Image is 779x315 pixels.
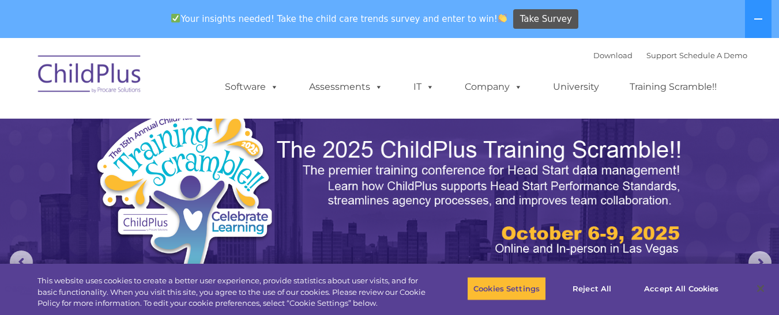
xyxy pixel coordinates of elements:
[171,14,180,22] img: ✅
[646,51,677,60] a: Support
[37,275,428,309] div: This website uses cookies to create a better user experience, provide statistics about user visit...
[618,75,728,98] a: Training Scramble!!
[298,75,394,98] a: Assessments
[160,123,209,132] span: Phone number
[467,276,546,301] button: Cookies Settings
[556,276,628,301] button: Reject All
[160,76,195,85] span: Last name
[167,7,512,30] span: Your insights needed! Take the child care trends survey and enter to win!
[498,14,507,22] img: 👏
[32,47,148,105] img: ChildPlus by Procare Solutions
[593,51,633,60] a: Download
[513,9,578,29] a: Take Survey
[541,75,611,98] a: University
[453,75,534,98] a: Company
[679,51,747,60] a: Schedule A Demo
[748,276,773,301] button: Close
[593,51,747,60] font: |
[520,9,572,29] span: Take Survey
[402,75,446,98] a: IT
[213,75,290,98] a: Software
[638,276,725,301] button: Accept All Cookies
